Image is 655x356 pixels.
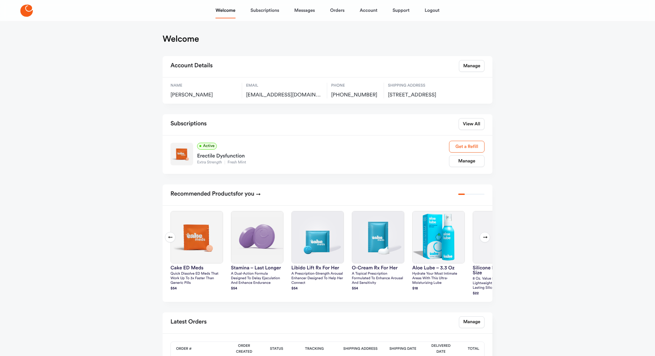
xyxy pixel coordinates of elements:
a: Manage [449,155,485,167]
h3: Stamina – Last Longer [231,265,283,270]
a: silicone lube – value sizesilicone lube – value size8 oz. Value size ultra lightweight, extremely... [473,211,525,297]
a: Support [393,3,410,18]
a: Orders [330,3,345,18]
span: Phone [331,83,380,89]
a: Logout [425,3,440,18]
a: Subscriptions [251,3,279,18]
p: Hydrate your most intimate areas with this ultra-moisturizing lube [412,272,465,285]
h2: Recommended Products [170,188,261,200]
span: Extra Strength [197,160,225,164]
a: Account [360,3,377,18]
p: A dual-action formula designed to delay ejaculation and enhance endurance [231,272,283,285]
span: Shipping Address [388,83,459,89]
div: Erectile Dysfunction [197,150,449,160]
span: [PERSON_NAME] [170,92,238,98]
h3: Libido Lift Rx For Her [291,265,344,270]
a: Manage [459,316,485,328]
strong: $ 18 [412,287,418,290]
p: Quick dissolve ED Meds that work up to 3x faster than generic pills [170,272,223,285]
a: Libido Lift Rx For HerLibido Lift Rx For HerA prescription-strength arousal enhancer designed to ... [291,211,344,292]
a: View All [459,118,485,130]
a: O-Cream Rx for HerO-Cream Rx for HerA topical prescription formulated to enhance arousal and sens... [352,211,404,292]
span: 2322A Merry St, Nashville, US, 37208 [388,92,459,98]
a: Manage [459,60,485,72]
a: Aloe Lube – 3.3 ozAloe Lube – 3.3 ozHydrate your most intimate areas with this ultra-moisturizing... [412,211,465,292]
a: Get a Refill [449,141,485,153]
strong: $ 54 [291,287,298,290]
img: silicone lube – value size [473,211,525,263]
h3: Cake ED Meds [170,265,223,270]
h2: Subscriptions [170,118,207,130]
span: Active [197,143,217,150]
strong: $ 54 [352,287,358,290]
strong: $ 22 [473,292,479,295]
h1: Welcome [163,34,199,44]
strong: $ 54 [231,287,237,290]
img: Extra Strength [170,143,193,165]
p: A topical prescription formulated to enhance arousal and sensitivity [352,272,404,285]
a: Erectile DysfunctionExtra StrengthFresh Mint [197,150,449,165]
a: Welcome [215,3,235,18]
h3: Aloe Lube – 3.3 oz [412,265,465,270]
img: Aloe Lube – 3.3 oz [413,211,464,263]
p: 8 oz. Value size ultra lightweight, extremely long-lasting silicone formula [473,277,525,290]
strong: $ 54 [170,287,177,290]
img: Stamina – Last Longer [231,211,283,263]
a: Cake ED MedsCake ED MedsQuick dissolve ED Meds that work up to 3x faster than generic pills$54 [170,211,223,292]
img: Libido Lift Rx For Her [292,211,344,263]
h3: O-Cream Rx for Her [352,265,404,270]
p: A prescription-strength arousal enhancer designed to help her connect [291,272,344,285]
h3: silicone lube – value size [473,265,525,275]
span: Name [170,83,238,89]
span: austinamonette@mac.com [246,92,323,98]
img: O-Cream Rx for Her [352,211,404,263]
span: Fresh Mint [225,160,249,164]
h2: Account Details [170,60,213,72]
a: Stamina – Last LongerStamina – Last LongerA dual-action formula designed to delay ejaculation and... [231,211,283,292]
a: Messages [294,3,315,18]
span: Email [246,83,323,89]
span: for you [236,191,255,197]
h2: Latest Orders [170,316,207,328]
span: [PHONE_NUMBER] [331,92,380,98]
img: Cake ED Meds [171,211,223,263]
